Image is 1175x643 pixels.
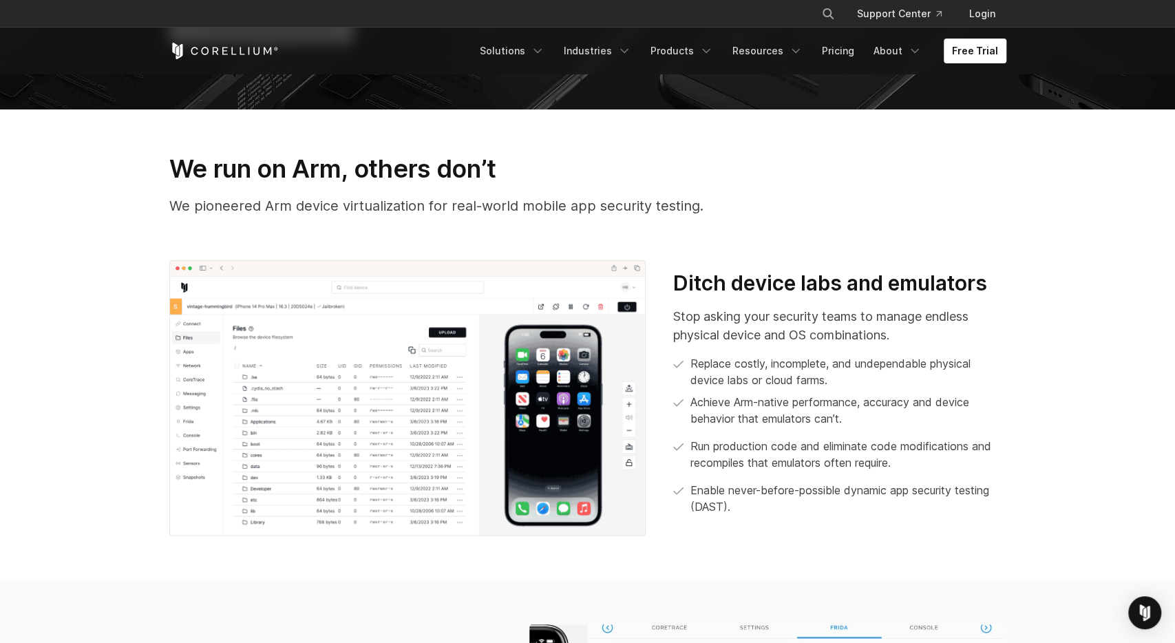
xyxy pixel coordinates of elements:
[169,196,1006,216] p: We pioneered Arm device virtualization for real-world mobile app security testing.
[690,394,1006,427] p: Achieve Arm-native performance, accuracy and device behavior that emulators can’t.
[673,307,1006,344] p: Stop asking your security teams to manage endless physical device and OS combinations.
[555,39,639,63] a: Industries
[472,39,553,63] a: Solutions
[690,438,1006,471] p: Run production code and eliminate code modifications and recompiles that emulators often require.
[846,1,953,26] a: Support Center
[690,355,1006,388] p: Replace costly, incomplete, and undependable physical device labs or cloud farms.
[169,260,646,537] img: Dynamic app security testing (DSAT); iOS pentest
[805,1,1006,26] div: Navigation Menu
[814,39,862,63] a: Pricing
[169,43,279,59] a: Corellium Home
[865,39,930,63] a: About
[944,39,1006,63] a: Free Trial
[816,1,840,26] button: Search
[642,39,721,63] a: Products
[1128,596,1161,629] div: Open Intercom Messenger
[690,482,1006,515] p: Enable never-before-possible dynamic app security testing (DAST).
[673,271,1006,297] h3: Ditch device labs and emulators
[724,39,811,63] a: Resources
[472,39,1006,63] div: Navigation Menu
[169,154,1006,184] h3: We run on Arm, others don’t
[958,1,1006,26] a: Login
